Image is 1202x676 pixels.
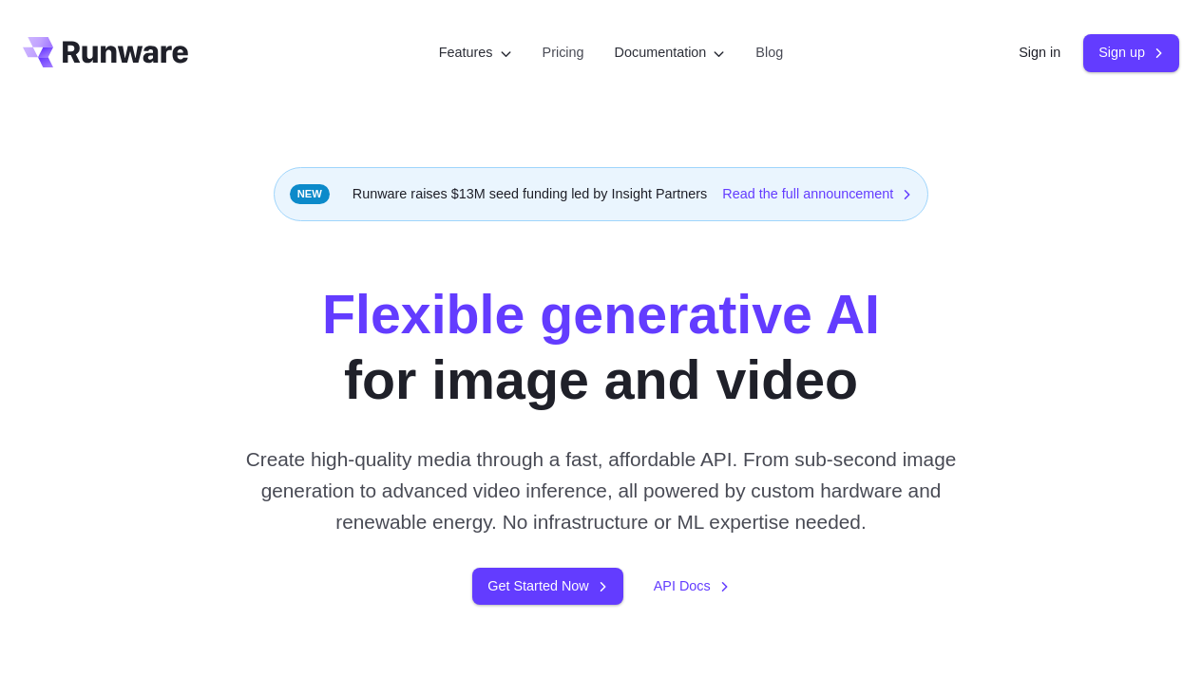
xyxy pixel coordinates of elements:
a: API Docs [654,575,730,597]
div: Runware raises $13M seed funding led by Insight Partners [274,167,929,221]
a: Sign up [1083,34,1179,71]
strong: Flexible generative AI [322,284,880,345]
a: Pricing [543,42,584,64]
p: Create high-quality media through a fast, affordable API. From sub-second image generation to adv... [231,443,971,538]
a: Blog [755,42,783,64]
a: Go to / [23,37,188,67]
a: Get Started Now [472,568,622,605]
label: Features [439,42,512,64]
h1: for image and video [322,282,880,413]
label: Documentation [615,42,726,64]
a: Sign in [1019,42,1060,64]
a: Read the full announcement [722,183,912,205]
